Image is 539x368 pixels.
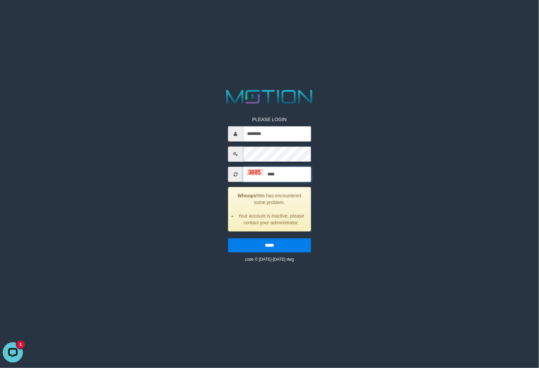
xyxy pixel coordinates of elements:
button: Open LiveChat chat widget [3,3,23,23]
div: We has encountered some problem. [228,187,311,232]
div: new message indicator [17,1,25,9]
p: PLEASE LOGIN [228,116,311,123]
strong: Whoops! [238,193,258,199]
img: captcha [246,169,263,176]
small: code © [DATE]-[DATE] dwg [245,257,294,262]
li: Your account is inactive, please contact your administrator. [237,213,305,226]
img: MOTION_logo.png [222,88,317,106]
